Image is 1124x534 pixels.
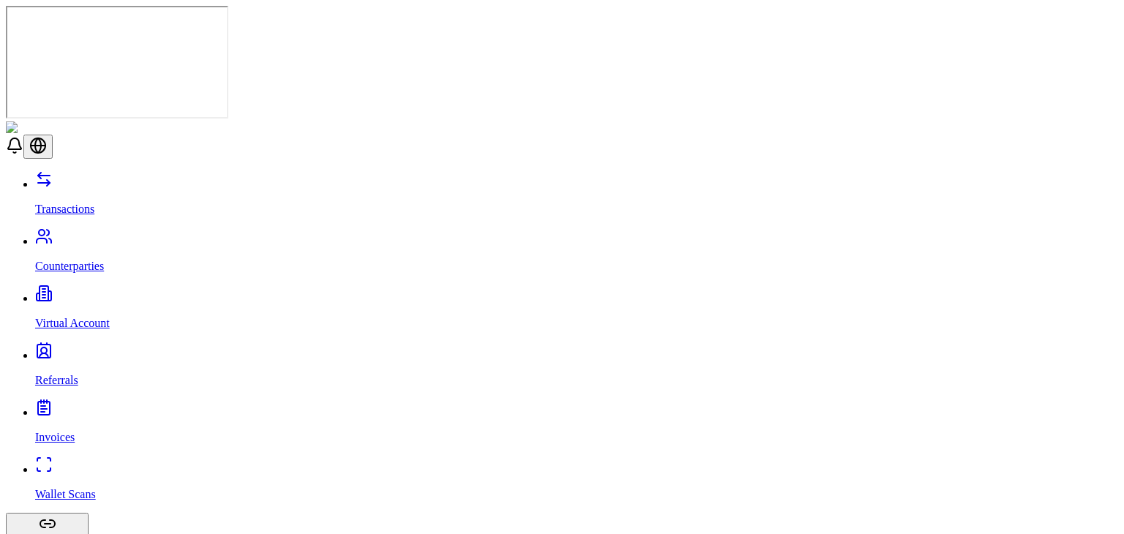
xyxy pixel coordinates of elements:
p: Counterparties [35,260,1118,273]
p: Referrals [35,374,1118,387]
a: Counterparties [35,235,1118,273]
p: Transactions [35,203,1118,216]
p: Virtual Account [35,317,1118,330]
p: Wallet Scans [35,488,1118,501]
a: Transactions [35,178,1118,216]
a: Invoices [35,406,1118,444]
img: ShieldPay Logo [6,121,93,135]
a: Virtual Account [35,292,1118,330]
p: Invoices [35,431,1118,444]
a: Referrals [35,349,1118,387]
a: Wallet Scans [35,463,1118,501]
